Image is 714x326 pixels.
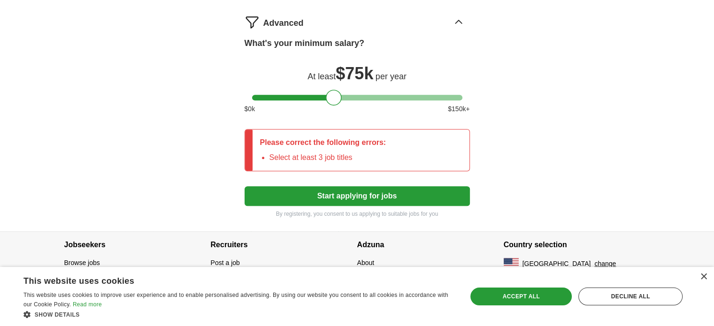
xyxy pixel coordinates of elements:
img: filter [245,15,260,30]
span: Show details [35,311,80,318]
div: Decline all [578,288,683,305]
li: Select at least 3 job titles [269,152,386,163]
h4: Country selection [504,232,650,258]
a: Read more, opens a new window [73,301,102,308]
label: What's your minimum salary? [245,37,364,50]
span: At least [307,72,336,81]
a: Browse jobs [64,259,100,266]
p: Please correct the following errors: [260,137,386,148]
div: Show details [23,310,454,319]
span: $ 0 k [245,104,255,114]
a: Post a job [211,259,240,266]
button: Start applying for jobs [245,186,470,206]
span: $ 150 k+ [448,104,469,114]
span: $ 75k [336,64,373,83]
div: This website uses cookies [23,273,430,287]
img: US flag [504,258,519,269]
span: This website uses cookies to improve user experience and to enable personalised advertising. By u... [23,292,448,308]
button: change [594,259,616,269]
p: By registering, you consent to us applying to suitable jobs for you [245,210,470,218]
div: Accept all [470,288,572,305]
div: Close [700,273,707,281]
span: [GEOGRAPHIC_DATA] [522,259,591,269]
span: per year [376,72,407,81]
a: About [357,259,375,266]
span: Advanced [263,17,304,30]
